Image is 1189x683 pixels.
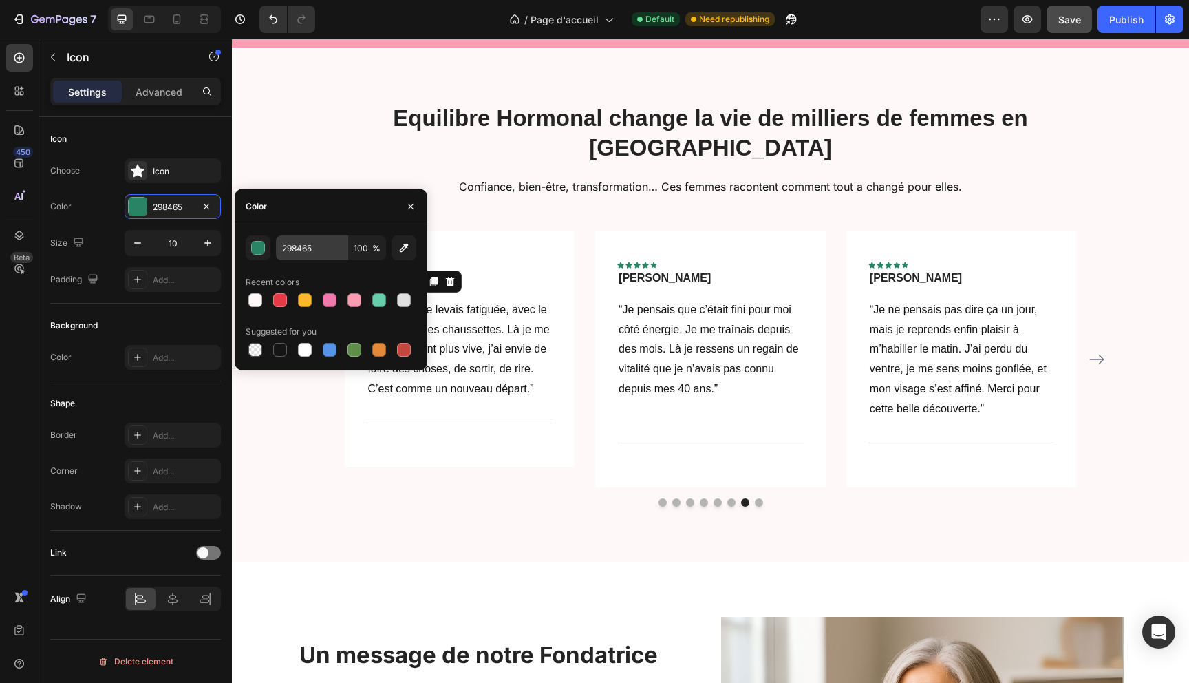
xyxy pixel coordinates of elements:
[524,12,528,27] span: /
[153,430,217,442] div: Add...
[1097,6,1155,33] button: Publish
[153,165,217,178] div: Icon
[50,547,67,559] div: Link
[440,460,449,468] button: Dot
[638,231,730,248] p: [PERSON_NAME]
[523,460,531,468] button: Dot
[153,352,217,364] div: Add...
[134,230,229,249] div: Rich Text Editor. Editing area: main
[482,460,490,468] button: Dot
[67,49,184,65] p: Icon
[246,326,317,338] div: Suggested for you
[6,6,103,33] button: 7
[136,231,228,248] p: [PERSON_NAME]
[50,234,87,253] div: Size
[153,274,217,286] div: Add...
[66,600,436,633] h2: Un message de notre Fondatrice
[136,85,182,99] p: Advanced
[387,231,479,248] p: [PERSON_NAME]
[50,133,67,145] div: Icon
[153,501,217,514] div: Add...
[1047,6,1092,33] button: Save
[1142,616,1175,649] div: Open Intercom Messenger
[854,310,876,332] button: Carousel Next Arrow
[50,271,101,289] div: Padding
[232,39,1189,683] iframe: Design area
[50,651,221,673] button: Delete element
[153,201,193,213] div: 298465
[699,13,769,25] span: Need republishing
[427,460,435,468] button: Dot
[372,242,381,255] span: %
[246,200,267,213] div: Color
[136,262,319,361] p: “Avant, je me levais fatiguée, avec le moral dans les chaussettes. Là je me sens vraiment plus vi...
[259,6,315,33] div: Undo/Redo
[50,200,72,213] div: Color
[509,460,517,468] button: Dot
[50,590,89,609] div: Align
[1109,12,1144,27] div: Publish
[1058,14,1081,25] span: Save
[387,262,570,361] p: “Je pensais que c’était fini pour moi côté énergie. Je me traînais depuis des mois. Là je ressens...
[50,165,80,177] div: Choose
[98,653,173,670] div: Delete element
[531,12,599,27] span: Page d'accueil
[495,460,504,468] button: Dot
[50,397,75,410] div: Shape
[468,460,476,468] button: Dot
[645,13,674,25] span: Default
[246,276,299,288] div: Recent colors
[13,147,33,158] div: 450
[50,465,78,477] div: Corner
[10,252,33,263] div: Beta
[276,235,347,260] input: Eg: FFFFFF
[50,319,98,332] div: Background
[50,429,77,441] div: Border
[50,351,72,364] div: Color
[153,465,217,478] div: Add...
[454,460,462,468] button: Dot
[68,85,107,99] p: Settings
[90,11,96,28] p: 7
[50,501,82,513] div: Shadow
[638,262,822,381] p: “Je ne pensais pas dire ça un jour, mais je reprends enfin plaisir à m’habiller le matin. J’ai pe...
